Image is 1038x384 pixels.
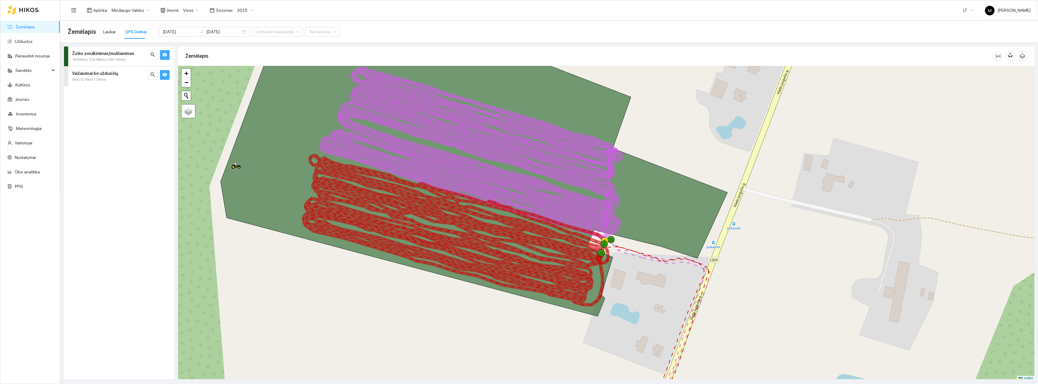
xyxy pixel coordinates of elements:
[162,52,167,58] span: eye
[199,29,204,34] span: swap-right
[15,53,50,58] a: Panaudoti resursai
[16,111,37,116] a: Inventorius
[64,47,174,66] div: Žolės smulkinimas/mulčiavimas16.55ha / 126.46km / 25h 16minsearcheye
[15,184,23,189] a: PPIS
[87,8,92,13] span: layout
[162,72,167,78] span: eye
[160,50,170,60] button: eye
[185,47,993,65] div: Žemėlapis
[112,6,150,15] span: Mindaugo Valdos
[184,79,188,86] span: −
[15,39,33,44] a: Užduotys
[206,28,240,35] input: Pabaigos data
[71,8,76,13] span: menu-fold
[148,50,158,60] button: search
[148,70,158,80] button: search
[125,28,147,35] div: GPS Darbai
[15,140,32,145] a: Vartotojai
[15,97,29,102] a: Įmonės
[163,28,197,35] input: Pradžios data
[182,105,195,118] a: Layers
[150,72,155,78] span: search
[237,6,253,15] span: 2025
[167,7,180,14] span: Įmonė :
[15,155,36,160] a: Nustatymai
[182,91,191,100] button: Initiate a new search
[72,57,126,63] span: 16.55ha / 126.46km / 25h 16min
[15,64,50,76] span: Sandėlis
[210,8,215,13] span: calendar
[199,29,204,34] span: to
[103,28,116,35] div: Laukai
[72,77,106,82] span: 0ha / 0.19km / 16min
[72,51,134,56] strong: Žolės smulkinimas/mulčiavimas
[64,66,174,86] div: Važiavimai be užduočių0ha / 0.19km / 16minsearcheye
[161,8,165,13] span: shop
[68,4,80,16] button: menu-fold
[988,6,992,15] span: M
[93,7,108,14] span: Aplinka :
[16,126,42,131] a: Meteorologija
[15,82,30,87] a: Kultūros
[963,6,973,15] span: LT
[184,69,188,77] span: +
[985,8,1030,13] span: [PERSON_NAME]
[1018,376,1033,380] a: Leaflet
[182,78,191,87] a: Zoom out
[160,70,170,80] button: eye
[183,6,199,15] span: Visos
[150,52,155,58] span: search
[72,71,118,76] strong: Važiavimai be užduočių
[182,69,191,78] a: Zoom in
[993,51,1003,61] button: column-width
[15,24,35,29] a: Žemėlapis
[994,54,1003,59] span: column-width
[68,27,96,37] span: Žemėlapis
[15,169,40,174] a: Ūkio analitika
[216,7,234,14] span: Sezonas :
